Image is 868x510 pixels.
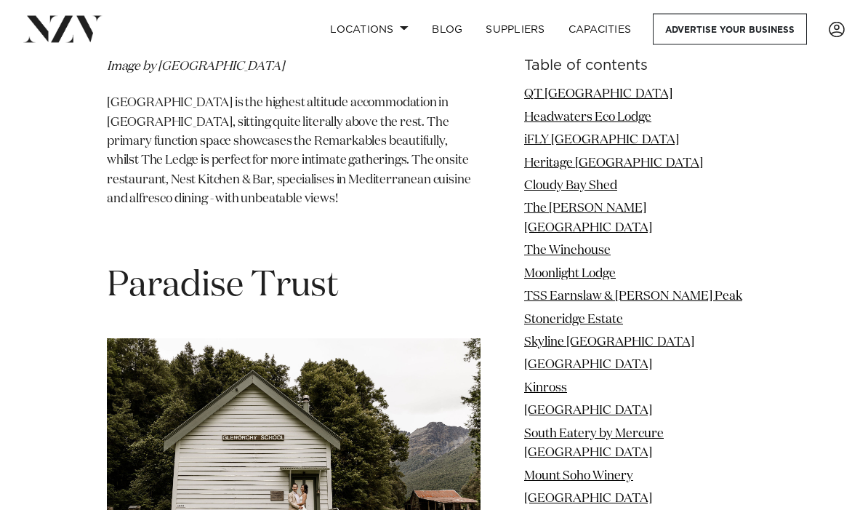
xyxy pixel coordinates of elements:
a: Headwaters Eco Lodge [524,111,651,124]
a: Capacities [557,14,643,45]
a: [GEOGRAPHIC_DATA] [524,493,652,506]
a: Skyline [GEOGRAPHIC_DATA] [524,337,694,349]
a: Stoneridge Estate [524,314,623,326]
a: BLOG [420,14,474,45]
span: Paradise Trust [107,269,339,304]
a: Cloudy Bay Shed [524,180,617,193]
a: Moonlight Lodge [524,268,616,281]
a: The [PERSON_NAME][GEOGRAPHIC_DATA] [524,203,652,234]
a: SUPPLIERS [474,14,556,45]
a: Kinross [524,383,567,395]
h6: Table of contents [524,59,761,74]
a: TSS Earnslaw & [PERSON_NAME] Peak [524,291,742,303]
a: [GEOGRAPHIC_DATA] [524,359,652,372]
a: Heritage [GEOGRAPHIC_DATA] [524,157,703,170]
a: Advertise your business [653,14,807,45]
a: Mount Soho Winery [524,470,633,482]
a: iFLY [GEOGRAPHIC_DATA] [524,135,679,147]
a: South Eatery by Mercure [GEOGRAPHIC_DATA] [524,429,664,460]
a: Locations [318,14,420,45]
p: [GEOGRAPHIC_DATA] is the highest altitude accommodation in [GEOGRAPHIC_DATA], sitting quite liter... [107,95,481,210]
a: QT [GEOGRAPHIC_DATA] [524,89,672,101]
a: [GEOGRAPHIC_DATA] [524,405,652,418]
img: nzv-logo.png [23,16,103,42]
a: The Winehouse [524,245,611,258]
